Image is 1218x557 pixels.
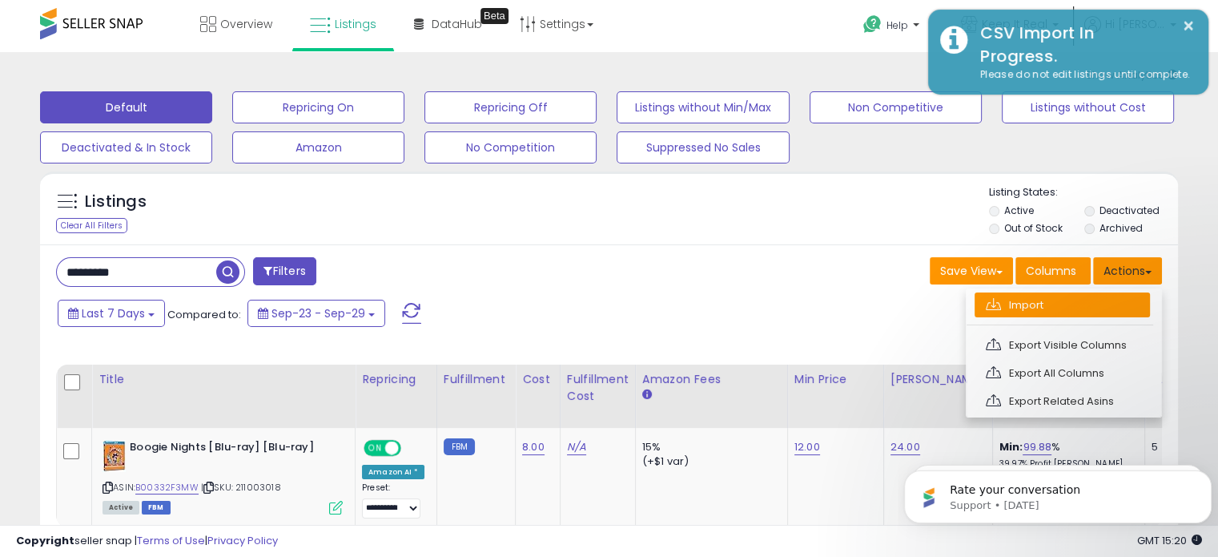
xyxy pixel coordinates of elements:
[794,439,820,455] a: 12.00
[85,191,147,213] h5: Listings
[642,454,775,469] div: (+$1 var)
[862,14,882,34] i: Get Help
[642,440,775,454] div: 15%
[617,131,789,163] button: Suppressed No Sales
[335,16,376,32] span: Listings
[137,533,205,548] a: Terms of Use
[98,371,348,388] div: Title
[975,333,1150,357] a: Export Visible Columns
[794,371,877,388] div: Min Price
[424,91,597,123] button: Repricing Off
[362,371,430,388] div: Repricing
[58,300,165,327] button: Last 7 Days
[365,442,385,455] span: ON
[642,388,652,402] small: Amazon Fees.
[16,534,278,549] div: seller snap | |
[56,218,127,233] div: Clear All Filters
[424,131,597,163] button: No Competition
[567,439,586,455] a: N/A
[82,305,145,321] span: Last 7 Days
[886,18,908,32] span: Help
[444,438,475,455] small: FBM
[522,371,553,388] div: Cost
[201,481,281,494] span: | SKU: 211003018
[1026,263,1076,279] span: Columns
[810,91,982,123] button: Non Competitive
[103,440,126,472] img: 51YjY1GKSUL._SL40_.jpg
[850,2,935,52] a: Help
[642,371,781,388] div: Amazon Fees
[1099,221,1142,235] label: Archived
[167,307,241,322] span: Compared to:
[567,371,629,405] div: Fulfillment Cost
[142,501,171,515] span: FBM
[989,185,1178,200] p: Listing States:
[890,439,920,455] a: 24.00
[40,131,212,163] button: Deactivated & In Stock
[103,501,139,515] span: All listings currently available for purchase on Amazon
[232,131,404,163] button: Amazon
[1015,257,1091,285] button: Columns
[432,16,482,32] span: DataHub
[40,91,212,123] button: Default
[1002,91,1174,123] button: Listings without Cost
[130,440,324,459] b: Boogie Nights [Blu-ray] [Blu-ray]
[135,481,199,494] a: B00332F3MW
[103,440,343,513] div: ASIN:
[1093,257,1162,285] button: Actions
[968,67,1196,83] div: Please do not edit listings until complete.
[930,257,1013,285] button: Save View
[617,91,789,123] button: Listings without Min/Max
[232,91,404,123] button: Repricing On
[16,533,74,548] strong: Copyright
[890,371,986,388] div: [PERSON_NAME]
[444,371,509,388] div: Fulfillment
[207,533,278,548] a: Privacy Policy
[253,257,316,285] button: Filters
[480,8,509,24] div: Tooltip anchor
[247,300,385,327] button: Sep-23 - Sep-29
[220,16,272,32] span: Overview
[898,437,1218,549] iframe: Intercom notifications message
[1182,16,1195,36] button: ×
[362,465,424,479] div: Amazon AI *
[522,439,545,455] a: 8.00
[362,482,424,519] div: Preset:
[1004,204,1034,217] label: Active
[968,22,1196,67] div: CSV Import In Progress.
[992,365,1144,428] th: The percentage added to the cost of goods (COGS) that forms the calculator for Min & Max prices.
[1004,221,1063,235] label: Out of Stock
[975,293,1150,317] a: Import
[271,305,365,321] span: Sep-23 - Sep-29
[975,361,1150,385] a: Export All Columns
[1099,204,1159,217] label: Deactivated
[399,442,424,455] span: OFF
[975,389,1150,414] a: Export Related Asins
